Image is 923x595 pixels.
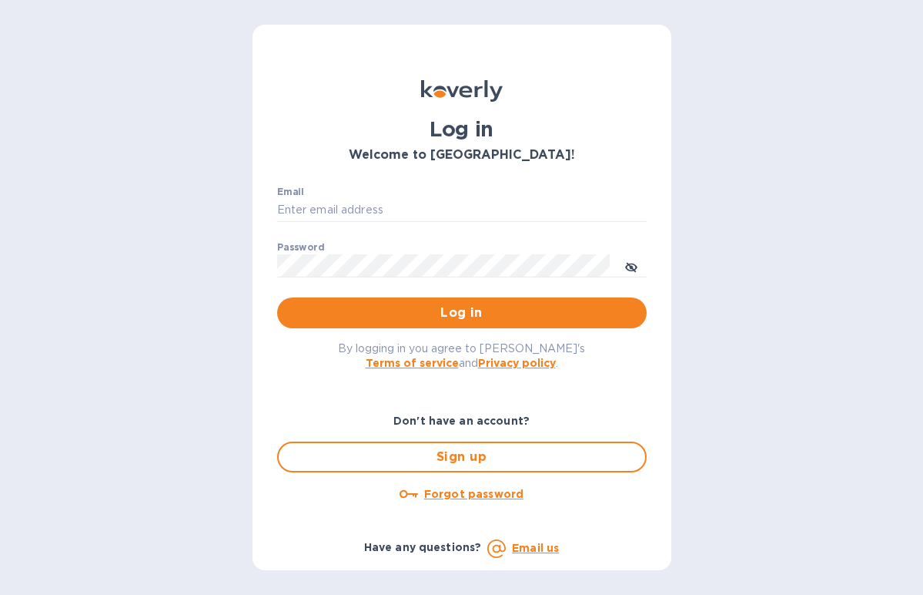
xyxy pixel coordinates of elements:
[364,541,482,553] b: Have any questions?
[393,415,530,427] b: Don't have an account?
[291,448,633,466] span: Sign up
[277,442,647,472] button: Sign up
[277,188,304,197] label: Email
[277,148,647,163] h3: Welcome to [GEOGRAPHIC_DATA]!
[366,357,459,369] a: Terms of service
[616,250,647,281] button: toggle password visibility
[512,542,559,554] a: Email us
[424,488,523,500] u: Forgot password
[277,117,647,142] h1: Log in
[478,357,556,369] a: Privacy policy
[277,199,647,222] input: Enter email address
[338,342,585,369] span: By logging in you agree to [PERSON_NAME]'s and .
[277,244,324,253] label: Password
[289,304,634,322] span: Log in
[421,80,503,102] img: Koverly
[277,297,647,328] button: Log in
